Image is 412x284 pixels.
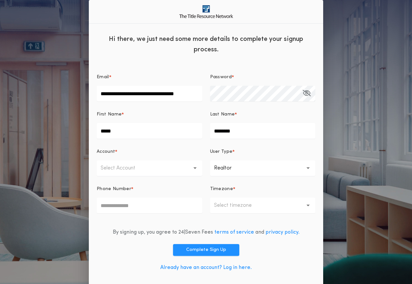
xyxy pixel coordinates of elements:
p: Account [97,149,115,155]
p: First Name [97,111,122,118]
button: Select timezone [210,198,316,213]
p: User Type [210,149,233,155]
p: Realtor [214,164,242,172]
a: terms of service [214,230,254,235]
p: Phone Number [97,186,131,192]
button: Password* [303,86,311,101]
p: Last Name [210,111,235,118]
p: Password [210,74,232,80]
img: logo [179,5,233,18]
p: Select timezone [214,202,262,209]
input: Phone Number* [97,198,202,213]
p: Timezone [210,186,233,192]
p: Email [97,74,109,80]
input: Password* [210,86,316,101]
div: By signing up, you agree to 24|Seven Fees and [113,228,300,236]
button: Realtor [210,160,316,176]
input: Email* [97,86,202,101]
input: First Name* [97,123,202,139]
a: privacy policy. [265,230,300,235]
button: Complete Sign Up [173,244,239,256]
button: Select Account [97,160,202,176]
a: Already have an account? Log in here. [160,265,252,270]
input: Last Name* [210,123,316,139]
div: Hi there, we just need some more details to complete your signup process. [89,29,323,58]
p: Select Account [101,164,146,172]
